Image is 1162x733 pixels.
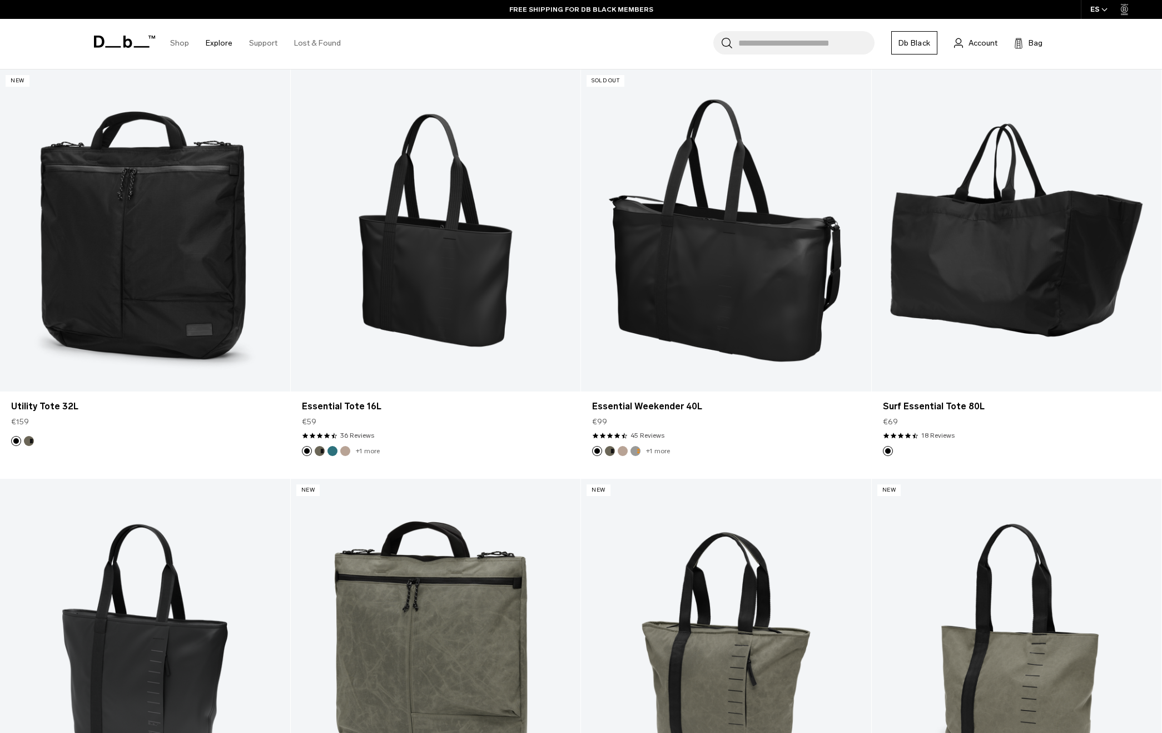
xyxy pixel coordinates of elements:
[587,484,610,496] p: New
[592,446,602,456] button: Black Out
[296,484,320,496] p: New
[302,400,570,413] a: Essential Tote 16L
[969,37,997,49] span: Account
[1014,36,1042,49] button: Bag
[630,430,664,440] a: 45 reviews
[356,447,380,455] a: +1 more
[11,400,279,413] a: Utility Tote 32L
[294,23,341,63] a: Lost & Found
[24,436,34,446] button: Forest Green
[587,75,624,87] p: Sold Out
[891,31,937,55] a: Db Black
[646,447,670,455] a: +1 more
[340,430,374,440] a: 36 reviews
[6,75,29,87] p: New
[872,70,1162,392] a: Surf Essential Tote 80L
[509,4,653,14] a: FREE SHIPPING FOR DB BLACK MEMBERS
[618,446,628,456] button: Fogbow Beige
[291,70,581,392] a: Essential Tote 16L
[302,416,316,428] span: €59
[315,446,325,456] button: Forest Green
[883,400,1151,413] a: Surf Essential Tote 80L
[630,446,640,456] button: Sand Grey
[592,400,860,413] a: Essential Weekender 40L
[877,484,901,496] p: New
[954,36,997,49] a: Account
[170,23,189,63] a: Shop
[302,446,312,456] button: Black Out
[340,446,350,456] button: Fogbow Beige
[11,436,21,446] button: Black Out
[249,23,277,63] a: Support
[11,416,29,428] span: €159
[581,70,871,392] a: Essential Weekender 40L
[327,446,337,456] button: Midnight Teal
[592,416,607,428] span: €99
[883,416,898,428] span: €69
[162,19,349,67] nav: Main Navigation
[883,446,893,456] button: Black Out
[1029,37,1042,49] span: Bag
[206,23,232,63] a: Explore
[605,446,615,456] button: Forest Green
[921,430,955,440] a: 18 reviews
